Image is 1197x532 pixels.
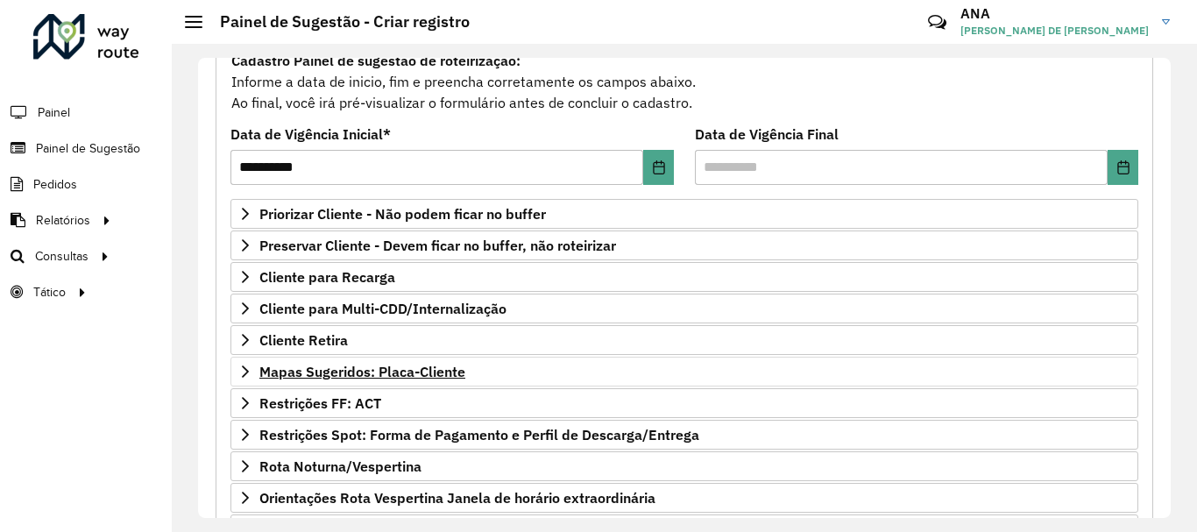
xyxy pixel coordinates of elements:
[230,451,1138,481] a: Rota Noturna/Vespertina
[230,357,1138,387] a: Mapas Sugeridos: Placa-Cliente
[230,124,391,145] label: Data de Vigência Inicial
[230,49,1138,114] div: Informe a data de inicio, fim e preencha corretamente os campos abaixo. Ao final, você irá pré-vi...
[231,52,521,69] strong: Cadastro Painel de sugestão de roteirização:
[230,483,1138,513] a: Orientações Rota Vespertina Janela de horário extraordinária
[643,150,674,185] button: Choose Date
[259,333,348,347] span: Cliente Retira
[230,262,1138,292] a: Cliente para Recarga
[1108,150,1138,185] button: Choose Date
[695,124,839,145] label: Data de Vigência Final
[230,325,1138,355] a: Cliente Retira
[259,238,616,252] span: Preservar Cliente - Devem ficar no buffer, não roteirizar
[202,12,470,32] h2: Painel de Sugestão - Criar registro
[259,270,395,284] span: Cliente para Recarga
[259,301,506,316] span: Cliente para Multi-CDD/Internalização
[230,420,1138,450] a: Restrições Spot: Forma de Pagamento e Perfil de Descarga/Entrega
[960,5,1149,22] h3: ANA
[230,388,1138,418] a: Restrições FF: ACT
[259,365,465,379] span: Mapas Sugeridos: Placa-Cliente
[259,207,546,221] span: Priorizar Cliente - Não podem ficar no buffer
[918,4,956,41] a: Contato Rápido
[230,231,1138,260] a: Preservar Cliente - Devem ficar no buffer, não roteirizar
[259,491,655,505] span: Orientações Rota Vespertina Janela de horário extraordinária
[35,247,89,266] span: Consultas
[259,396,381,410] span: Restrições FF: ACT
[33,283,66,301] span: Tático
[960,23,1149,39] span: [PERSON_NAME] DE [PERSON_NAME]
[36,139,140,158] span: Painel de Sugestão
[36,211,90,230] span: Relatórios
[259,459,421,473] span: Rota Noturna/Vespertina
[230,294,1138,323] a: Cliente para Multi-CDD/Internalização
[259,428,699,442] span: Restrições Spot: Forma de Pagamento e Perfil de Descarga/Entrega
[38,103,70,122] span: Painel
[33,175,77,194] span: Pedidos
[230,199,1138,229] a: Priorizar Cliente - Não podem ficar no buffer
